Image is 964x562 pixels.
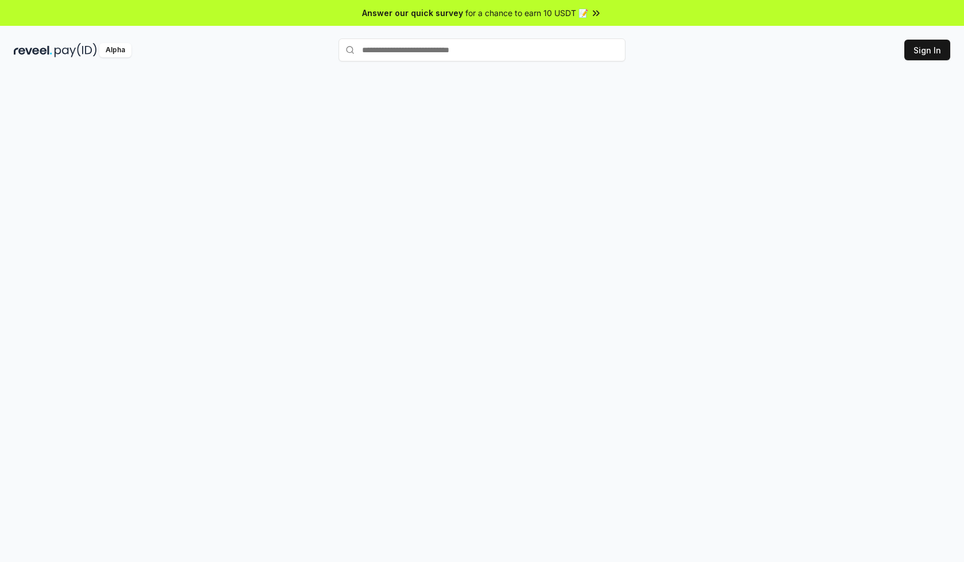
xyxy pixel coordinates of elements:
[904,40,950,60] button: Sign In
[99,43,131,57] div: Alpha
[465,7,588,19] span: for a chance to earn 10 USDT 📝
[14,43,52,57] img: reveel_dark
[55,43,97,57] img: pay_id
[362,7,463,19] span: Answer our quick survey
